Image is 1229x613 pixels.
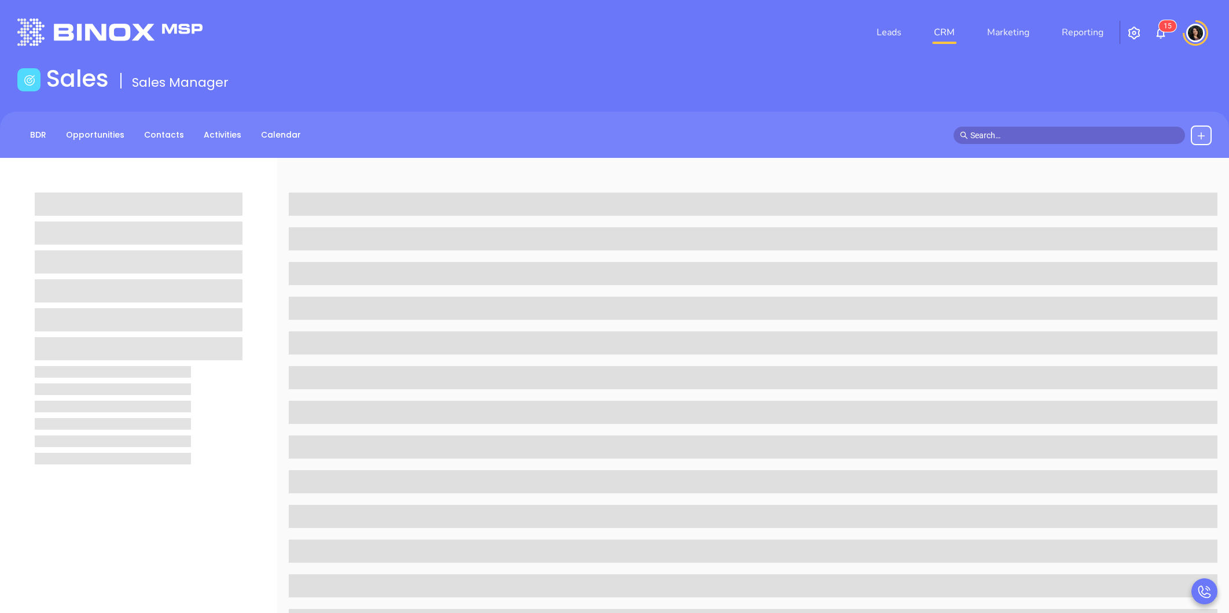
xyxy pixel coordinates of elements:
[1186,24,1205,42] img: user
[46,65,109,93] h1: Sales
[872,21,906,44] a: Leads
[929,21,959,44] a: CRM
[960,131,968,139] span: search
[23,125,53,145] a: BDR
[970,129,1179,142] input: Search…
[983,21,1034,44] a: Marketing
[59,125,131,145] a: Opportunities
[1159,20,1176,32] sup: 15
[137,125,191,145] a: Contacts
[132,73,229,91] span: Sales Manager
[1164,22,1168,30] span: 1
[1168,22,1172,30] span: 5
[197,125,248,145] a: Activities
[1154,26,1168,40] img: iconNotification
[1127,26,1141,40] img: iconSetting
[17,19,203,46] img: logo
[1057,21,1108,44] a: Reporting
[254,125,308,145] a: Calendar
